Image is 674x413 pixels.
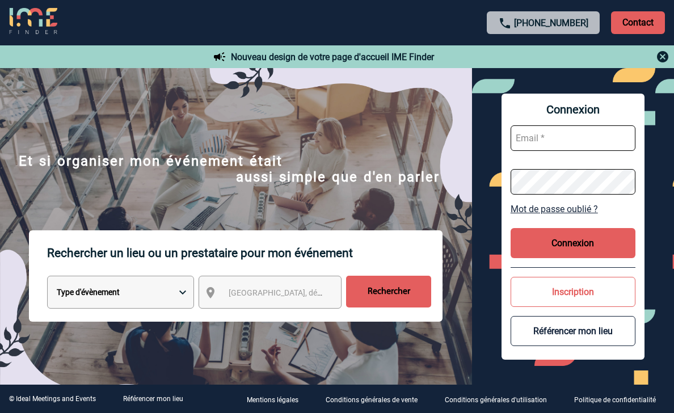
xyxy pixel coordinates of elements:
[574,396,656,404] p: Politique de confidentialité
[511,103,635,116] span: Connexion
[565,394,674,404] a: Politique de confidentialité
[511,204,635,214] a: Mot de passe oublié ?
[123,395,183,403] a: Référencer mon lieu
[317,394,436,404] a: Conditions générales de vente
[511,125,635,151] input: Email *
[247,396,298,404] p: Mentions légales
[9,395,96,403] div: © Ideal Meetings and Events
[511,277,635,307] button: Inscription
[238,394,317,404] a: Mentions légales
[346,276,431,307] input: Rechercher
[511,316,635,346] button: Référencer mon lieu
[514,18,588,28] a: [PHONE_NUMBER]
[229,288,386,297] span: [GEOGRAPHIC_DATA], département, région...
[47,230,431,276] p: Rechercher un lieu ou un prestataire pour mon événement
[611,11,665,34] p: Contact
[511,228,635,258] button: Connexion
[498,16,512,30] img: call-24-px.png
[436,394,565,404] a: Conditions générales d'utilisation
[445,396,547,404] p: Conditions générales d'utilisation
[326,396,418,404] p: Conditions générales de vente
